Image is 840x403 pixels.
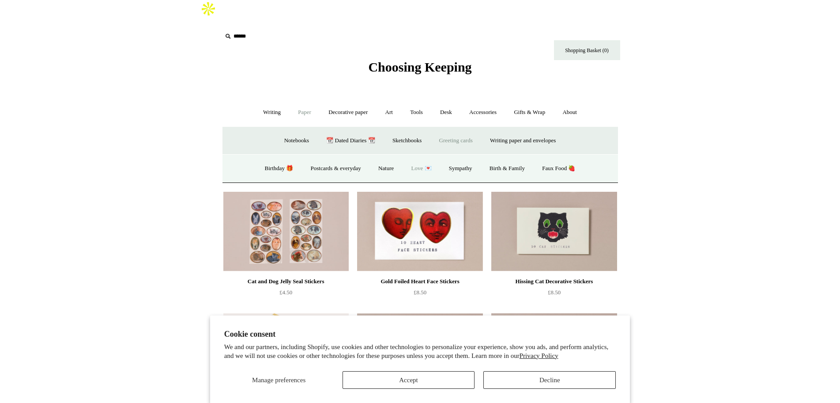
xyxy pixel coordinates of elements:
a: Notebooks [276,129,317,152]
a: Hissing Cat Decorative Stickers Hissing Cat Decorative Stickers [491,192,617,271]
a: Cat and Dog Jelly Seal Stickers Cat and Dog Jelly Seal Stickers [223,192,349,271]
a: Tools [402,101,431,124]
a: Greeting cards [431,129,481,152]
span: £8.50 [548,289,561,296]
a: Decorative paper [320,101,376,124]
a: Art [377,101,401,124]
div: Hissing Cat Decorative Stickers [493,276,614,287]
p: We and our partners, including Shopify, use cookies and other technologies to personalize your ex... [224,343,616,360]
a: Gold Foiled Heart Face Stickers Gold Foiled Heart Face Stickers [357,192,482,271]
a: About [554,101,585,124]
div: Gold Foiled Heart Face Stickers [359,276,480,287]
a: 📆 Dated Diaries 📆 [318,129,383,152]
a: Hissing Cat Decorative Stickers £8.50 [491,276,617,312]
img: Nonprofit Ukraine Peace Dove Stickers [357,313,482,393]
img: Smiling Cat Decorative Stickers [491,313,617,393]
a: Writing paper and envelopes [482,129,564,152]
a: Desk [432,101,460,124]
a: Nonprofit Ukraine Peace Dove Stickers Nonprofit Ukraine Peace Dove Stickers [357,313,482,393]
span: Choosing Keeping [368,60,471,74]
span: £8.50 [414,289,426,296]
a: Postcards & everyday [303,157,369,180]
h2: Cookie consent [224,330,616,339]
a: Birthday 🎁 [257,157,301,180]
a: John Derian Sticker Book John Derian Sticker Book [223,313,349,393]
a: Love 💌 [403,157,440,180]
a: Sketchbooks [384,129,429,152]
img: Gold Foiled Heart Face Stickers [357,192,482,271]
a: Gifts & Wrap [506,101,553,124]
a: Privacy Policy [520,352,558,359]
div: Cat and Dog Jelly Seal Stickers [226,276,347,287]
a: Shopping Basket (0) [554,40,620,60]
a: Choosing Keeping [368,67,471,73]
button: Manage preferences [224,371,334,389]
a: Accessories [461,101,505,124]
span: £4.50 [279,289,292,296]
a: Faux Food 🍓 [534,157,583,180]
a: Writing [255,101,289,124]
a: Gold Foiled Heart Face Stickers £8.50 [357,276,482,312]
a: Smiling Cat Decorative Stickers Smiling Cat Decorative Stickers [491,313,617,393]
a: Nature [370,157,402,180]
img: Cat and Dog Jelly Seal Stickers [223,192,349,271]
a: Cat and Dog Jelly Seal Stickers £4.50 [223,276,349,312]
a: Sympathy [441,157,480,180]
img: John Derian Sticker Book [223,313,349,393]
img: Hissing Cat Decorative Stickers [491,192,617,271]
a: Birth & Family [482,157,533,180]
button: Decline [483,371,616,389]
button: Accept [343,371,475,389]
span: Manage preferences [252,376,305,384]
a: Paper [290,101,319,124]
